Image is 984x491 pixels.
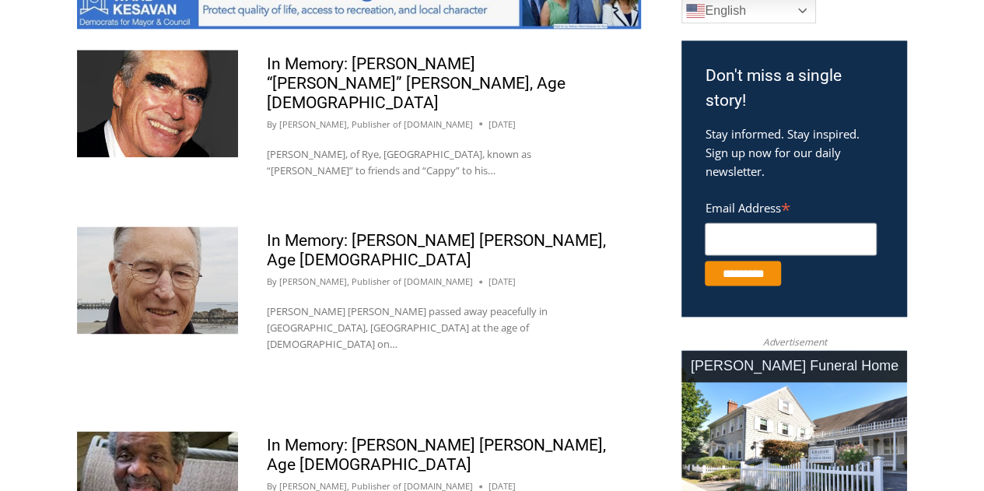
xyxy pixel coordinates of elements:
[163,46,217,128] div: Face Painting
[705,64,884,113] h3: Don't miss a single story!
[77,50,238,157] img: Obituary - John Heffernan -2
[686,2,705,20] img: en
[267,146,612,179] p: [PERSON_NAME], of Rye, [GEOGRAPHIC_DATA], known as “[PERSON_NAME]” to friends and “Cappy” to his…
[681,350,907,382] div: [PERSON_NAME] Funeral Home
[267,303,612,352] p: [PERSON_NAME] [PERSON_NAME] passed away peacefully in [GEOGRAPHIC_DATA], [GEOGRAPHIC_DATA] at the...
[407,155,721,190] span: Intern @ [DOMAIN_NAME]
[77,226,238,334] img: Obituary - Robert Joseph Sweeney
[267,436,606,474] a: In Memory: [PERSON_NAME] [PERSON_NAME], Age [DEMOGRAPHIC_DATA]
[374,151,754,194] a: Intern @ [DOMAIN_NAME]
[181,132,188,147] div: 6
[267,275,277,289] span: By
[163,132,170,147] div: 3
[173,132,177,147] div: /
[12,156,199,192] h4: [PERSON_NAME] Read Sanctuary Fall Fest: [DATE]
[267,117,277,132] span: By
[267,54,566,112] a: In Memory: [PERSON_NAME] “[PERSON_NAME]” [PERSON_NAME], Age [DEMOGRAPHIC_DATA]
[705,125,884,181] p: Stay informed. Stay inspired. Sign up now for our daily newsletter.
[747,335,842,349] span: Advertisement
[488,117,516,132] time: [DATE]
[279,118,473,130] a: [PERSON_NAME], Publisher of [DOMAIN_NAME]
[279,275,473,287] a: [PERSON_NAME], Publisher of [DOMAIN_NAME]
[705,192,877,220] label: Email Address
[267,231,606,269] a: In Memory: [PERSON_NAME] [PERSON_NAME], Age [DEMOGRAPHIC_DATA]
[1,155,225,194] a: [PERSON_NAME] Read Sanctuary Fall Fest: [DATE]
[393,1,735,151] div: Apply Now <> summer and RHS senior internships available
[488,275,516,289] time: [DATE]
